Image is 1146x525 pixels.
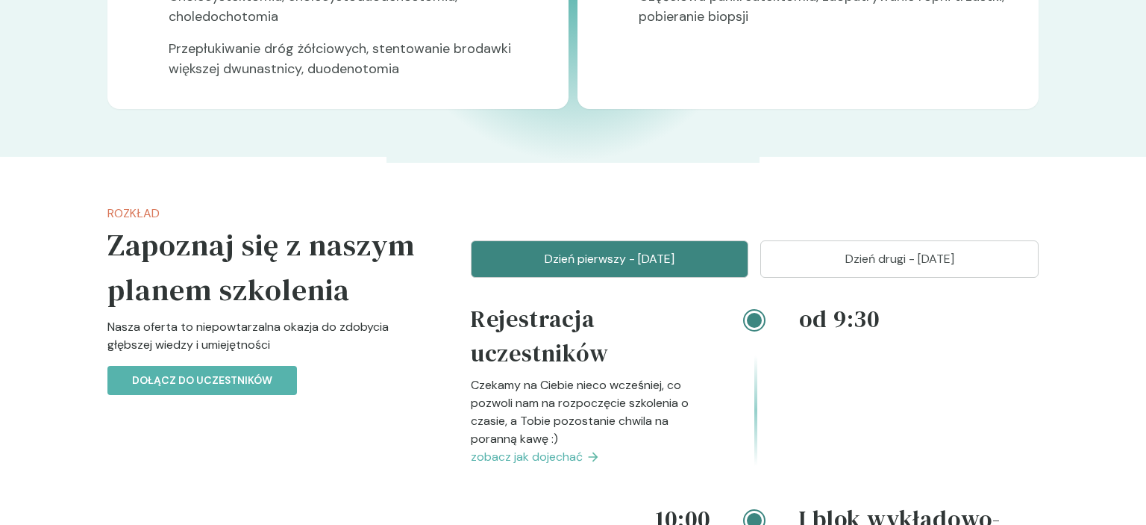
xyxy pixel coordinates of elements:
p: Czekamy na Ciebie nieco wcześniej, co pozwoli nam na rozpoczęcie szkolenia o czasie, a Tobie pozo... [471,376,710,448]
p: Rozkład [107,205,423,223]
span: zobacz jak dojechać [471,448,583,466]
a: zobacz jak dojechać [471,448,710,466]
h5: Zapoznaj się z naszym planem szkolenia [107,223,423,312]
p: Przepłukiwanie dróg żółciowych, stentowanie brodawki większej dwunastnicy, duodenotomia [169,39,545,91]
button: Dzień pierwszy - [DATE] [471,240,749,278]
p: Dołącz do uczestników [132,373,272,388]
h4: Rejestracja uczestników [471,302,710,376]
h4: od 9:30 [799,302,1039,336]
p: Nasza oferta to niepowtarzalna okazja do zdobycia głębszej wiedzy i umiejętności [107,318,423,366]
p: Dzień pierwszy - [DATE] [489,250,730,268]
a: Dołącz do uczestników [107,372,297,388]
button: Dzień drugi - [DATE] [760,240,1039,278]
button: Dołącz do uczestników [107,366,297,395]
p: Dzień drugi - [DATE] [779,250,1020,268]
